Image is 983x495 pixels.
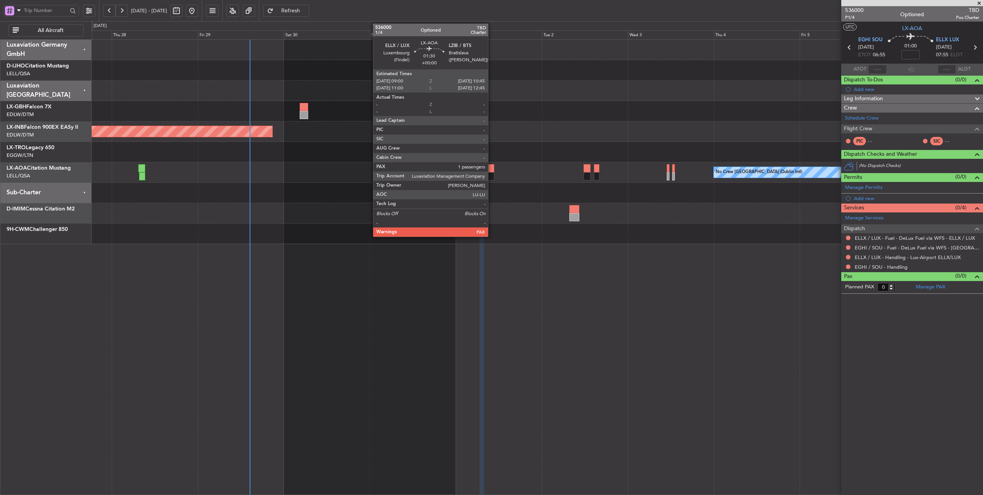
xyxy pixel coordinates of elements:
a: EGHI / SOU - Handling [855,264,908,270]
div: PIC [853,137,866,145]
div: - - [868,138,885,145]
a: EGGW/LTN [7,152,33,159]
div: Thu 4 [714,30,800,40]
span: ETOT [858,51,871,59]
span: All Aircraft [20,28,81,33]
span: LX-AOA [902,24,922,32]
span: [DATE] - [DATE] [131,7,167,14]
button: Refresh [263,5,309,17]
div: Optioned [900,10,924,19]
input: Trip Number [24,5,67,16]
span: LX-AOA [7,165,27,171]
span: D-IMIM [7,206,25,212]
span: Refresh [275,8,307,13]
a: D-IMIMCessna Citation M2 [7,206,75,212]
span: 536000 [845,6,864,14]
span: TBD [956,6,979,14]
a: LELL/QSA [7,70,30,77]
span: Pax [844,272,852,281]
a: Schedule Crew [845,114,879,122]
div: - - [945,138,962,145]
div: Thu 28 [112,30,198,40]
span: Dispatch Checks and Weather [844,150,917,159]
span: LX-GBH [7,104,26,109]
a: LELL/QSA [7,172,30,179]
div: Add new [854,195,979,202]
div: [DATE] [457,23,470,29]
a: ELLX / LUX - Fuel - DeLux Fuel via WFS - ELLX / LUX [855,235,975,241]
div: Wed 3 [628,30,714,40]
span: 07:55 [936,51,948,59]
div: (No Dispatch Checks) [859,163,983,171]
a: Manage PAX [916,283,945,291]
span: [DATE] [936,44,952,51]
a: D-IJHOCitation Mustang [7,63,69,69]
span: Flight Crew [844,125,872,133]
span: (0/0) [955,173,966,181]
span: ELLX LUX [936,36,959,44]
span: Services [844,204,864,212]
a: ELLX / LUX - Handling - Lux-Airport ELLX/LUX [855,254,961,261]
span: D-IJHO [7,63,25,69]
span: Pos Charter [956,14,979,21]
a: LX-AOACitation Mustang [7,165,71,171]
div: Fri 5 [800,30,886,40]
a: EDLW/DTM [7,131,34,138]
div: [DATE] [94,23,107,29]
a: 9H-CWMChallenger 850 [7,227,68,232]
span: 9H-CWM [7,227,29,232]
div: Mon 1 [456,30,542,40]
span: 06:55 [873,51,885,59]
div: Tue 2 [542,30,628,40]
span: LX-INB [7,125,24,130]
a: EDLW/DTM [7,111,34,118]
a: EGHI / SOU - Fuel - DeLux Fuel via WFS - [GEOGRAPHIC_DATA] / SOU [855,244,979,251]
span: [DATE] [858,44,874,51]
a: LX-GBHFalcon 7X [7,104,52,109]
span: ATOT [854,66,866,73]
div: Sat 30 [284,30,370,40]
a: LX-TROLegacy 650 [7,145,54,150]
span: EGHI SOU [858,36,882,44]
span: ELDT [950,51,963,59]
span: Dispatch [844,224,865,233]
span: (0/0) [955,76,966,84]
span: Crew [844,104,857,113]
div: No Crew [GEOGRAPHIC_DATA] (Dublin Intl) [716,167,802,178]
button: UTC [843,24,857,30]
div: Add new [854,86,979,93]
span: (0/4) [955,204,966,212]
a: LX-INBFalcon 900EX EASy II [7,125,78,130]
span: Permits [844,173,862,182]
div: Sun 31 [370,30,456,40]
span: Dispatch To-Dos [844,76,883,84]
span: ALDT [958,66,971,73]
span: LX-TRO [7,145,26,150]
label: Planned PAX [845,283,874,291]
button: All Aircraft [8,24,84,37]
div: Fri 29 [198,30,284,40]
a: Manage Services [845,214,884,222]
span: P1/4 [845,14,864,21]
span: 01:00 [904,42,917,50]
a: Manage Permits [845,184,882,192]
div: SIC [930,137,943,145]
span: Leg Information [844,94,883,103]
span: (0/0) [955,272,966,280]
